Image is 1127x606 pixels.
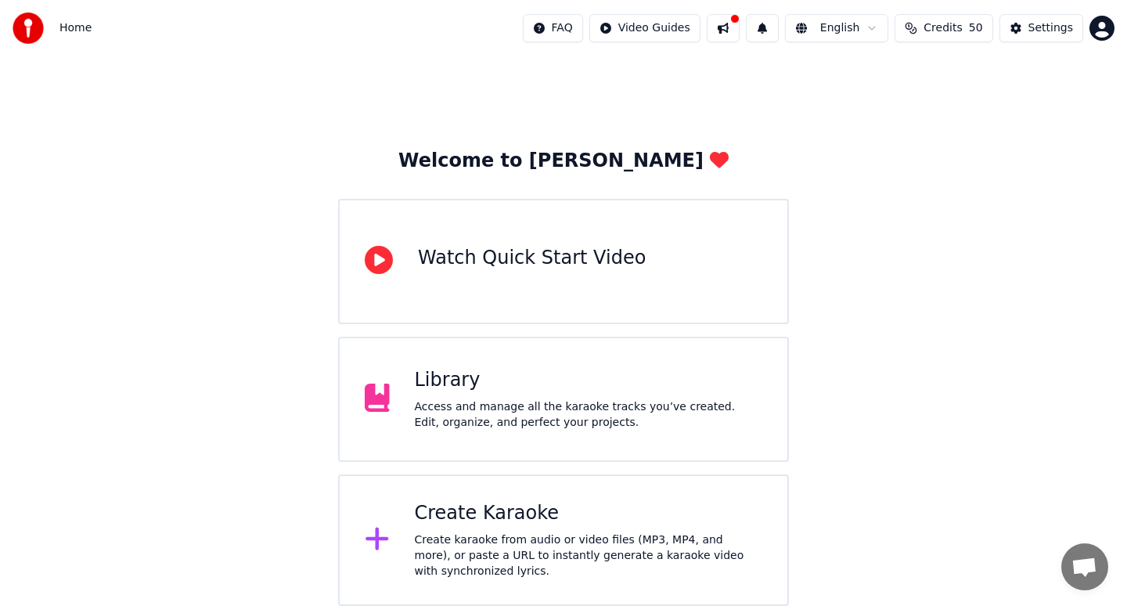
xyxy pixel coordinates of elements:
[59,20,92,36] nav: breadcrumb
[59,20,92,36] span: Home
[589,14,700,42] button: Video Guides
[415,501,763,526] div: Create Karaoke
[418,246,646,271] div: Watch Quick Start Video
[398,149,729,174] div: Welcome to [PERSON_NAME]
[415,399,763,431] div: Access and manage all the karaoke tracks you’ve created. Edit, organize, and perfect your projects.
[1061,543,1108,590] div: Open chat
[969,20,983,36] span: 50
[415,532,763,579] div: Create karaoke from audio or video files (MP3, MP4, and more), or paste a URL to instantly genera...
[895,14,992,42] button: Credits50
[1028,20,1073,36] div: Settings
[415,368,763,393] div: Library
[523,14,583,42] button: FAQ
[999,14,1083,42] button: Settings
[924,20,962,36] span: Credits
[13,13,44,44] img: youka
